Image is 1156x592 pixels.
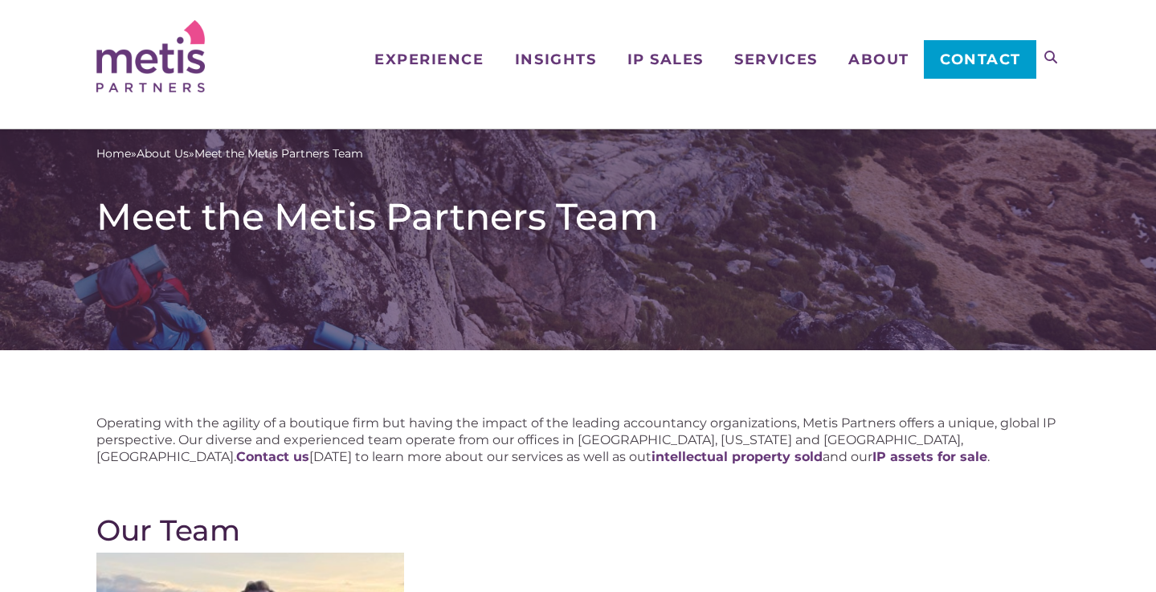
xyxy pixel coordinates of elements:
span: Contact [940,52,1021,67]
span: Insights [515,52,596,67]
a: Contact us [236,449,309,464]
a: Contact [924,40,1035,79]
h2: Our Team [96,513,1060,547]
span: Services [734,52,817,67]
span: About [848,52,909,67]
span: » » [96,145,363,162]
p: Operating with the agility of a boutique firm but having the impact of the leading accountancy or... [96,414,1060,465]
a: Home [96,145,131,162]
img: Metis Partners [96,20,205,92]
a: intellectual property sold [652,449,823,464]
span: Meet the Metis Partners Team [194,145,363,162]
span: Experience [374,52,484,67]
h1: Meet the Metis Partners Team [96,194,1060,239]
span: IP Sales [627,52,704,67]
a: About Us [137,145,189,162]
a: IP assets for sale [872,449,987,464]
